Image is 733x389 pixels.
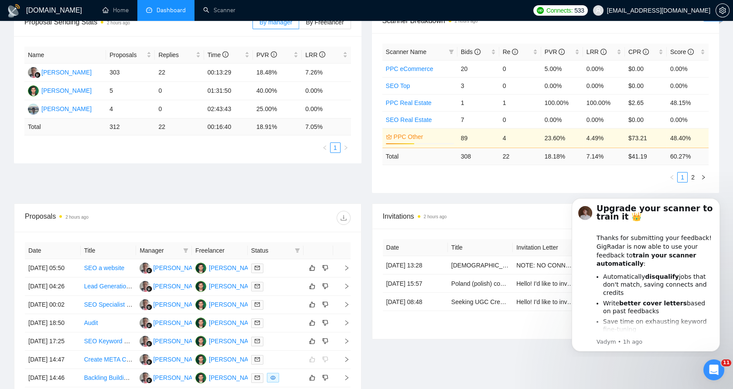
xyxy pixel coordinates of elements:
div: [PERSON_NAME] [209,263,259,273]
span: info-circle [688,49,694,55]
a: WW[PERSON_NAME] [140,355,203,362]
span: info-circle [512,49,518,55]
td: 0.00% [667,77,709,94]
td: 0 [155,82,204,100]
td: $2.65 [625,94,667,111]
span: dashboard [146,7,152,13]
span: dislike [322,374,328,381]
td: 22 [155,118,204,135]
td: 25.00% [253,100,302,118]
img: MS [195,299,206,310]
a: 1 [331,143,340,152]
span: 11 [721,359,731,366]
span: By manager [259,19,292,26]
td: 100.00% [583,94,625,111]
span: Bids [461,48,481,55]
span: Status [251,246,291,255]
span: mail [255,284,260,289]
span: By Freelancer [306,19,344,26]
td: 22 [155,64,204,82]
td: 48.15% [667,94,709,111]
img: MS [195,354,206,365]
img: MS [28,85,39,96]
td: [DATE] 17:25 [25,332,81,351]
div: Proposals [25,211,188,225]
time: 2 hours ago [107,20,130,25]
span: right [337,375,350,381]
span: mail [255,338,260,344]
div: [PERSON_NAME] [153,263,203,273]
li: 1 [677,172,688,183]
div: [PERSON_NAME] [209,300,259,309]
img: WW [28,67,39,78]
span: right [343,145,348,150]
a: WW[PERSON_NAME] [140,374,203,381]
td: SEO Keyword Research for B2B SaaS Company [81,332,136,351]
div: [PERSON_NAME] [209,281,259,291]
span: right [337,283,350,289]
a: 1 [678,173,687,182]
span: mail [255,357,260,362]
a: MS[PERSON_NAME] [195,282,259,289]
a: 2 [688,173,698,182]
td: 40.00% [253,82,302,100]
th: Name [24,47,106,64]
td: [DATE] 18:50 [25,314,81,332]
span: Re [503,48,518,55]
span: download [337,214,350,221]
td: 0.00% [667,60,709,77]
td: 0 [499,60,541,77]
td: 0.00% [583,111,625,128]
span: Manager [140,246,180,255]
span: like [309,374,315,381]
span: left [322,145,327,150]
span: right [337,301,350,308]
div: [PERSON_NAME] [41,68,92,77]
td: 5 [106,82,155,100]
li: Previous Page [667,172,677,183]
button: dislike [320,372,331,383]
th: Proposals [106,47,155,64]
a: PPC eCommerce [386,65,433,72]
a: MS[PERSON_NAME] [195,301,259,308]
div: [PERSON_NAME] [41,104,92,114]
button: right [341,142,351,153]
td: $0.00 [625,111,667,128]
td: 18.18 % [541,148,583,165]
button: right [698,172,709,183]
img: YM [28,104,39,115]
td: 308 [457,148,499,165]
td: Lead Generation Website Development with SEO Optimization [81,277,136,296]
img: WW [140,299,150,310]
div: [PERSON_NAME] [153,281,203,291]
td: 7.05 % [302,118,351,135]
a: MS[PERSON_NAME] [195,319,259,326]
a: WW[PERSON_NAME] [140,319,203,326]
td: 01:31:50 [204,82,253,100]
span: Scanner Name [386,48,426,55]
td: 02:43:43 [204,100,253,118]
a: MS[PERSON_NAME] [195,355,259,362]
a: MS[PERSON_NAME] [195,337,259,344]
span: mail [255,302,260,307]
span: user [595,7,601,14]
td: [DATE] 05:50 [25,259,81,277]
td: [DATE] 00:02 [25,296,81,314]
span: filter [449,49,454,54]
td: 1 [499,94,541,111]
td: 5.00% [541,60,583,77]
th: Date [383,239,448,256]
span: filter [181,244,190,257]
td: 312 [106,118,155,135]
td: $0.00 [625,60,667,77]
th: Date [25,242,81,259]
td: 0 [499,111,541,128]
button: left [667,172,677,183]
a: WW[PERSON_NAME] [140,264,203,271]
time: 2 hours ago [65,215,89,220]
td: Audit [81,314,136,332]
